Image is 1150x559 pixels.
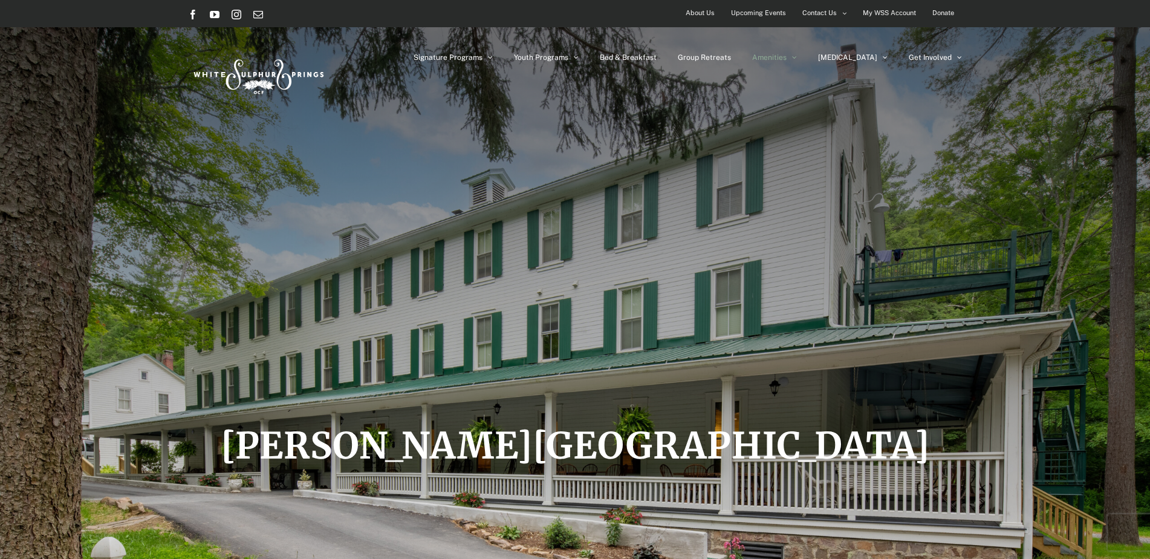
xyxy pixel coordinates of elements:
[188,46,327,103] img: White Sulphur Springs Logo
[752,54,787,61] span: Amenities
[909,54,952,61] span: Get Involved
[818,54,877,61] span: [MEDICAL_DATA]
[678,27,731,88] a: Group Retreats
[600,54,657,61] span: Bed & Breakfast
[210,10,219,19] a: YouTube
[752,27,797,88] a: Amenities
[909,27,962,88] a: Get Involved
[514,54,568,61] span: Youth Programs
[414,54,482,61] span: Signature Programs
[731,4,786,22] span: Upcoming Events
[414,27,493,88] a: Signature Programs
[802,4,837,22] span: Contact Us
[253,10,263,19] a: Email
[863,4,916,22] span: My WSS Account
[232,10,241,19] a: Instagram
[686,4,715,22] span: About Us
[600,27,657,88] a: Bed & Breakfast
[514,27,579,88] a: Youth Programs
[414,27,962,88] nav: Main Menu
[818,27,888,88] a: [MEDICAL_DATA]
[188,10,198,19] a: Facebook
[678,54,731,61] span: Group Retreats
[221,423,930,468] span: [PERSON_NAME][GEOGRAPHIC_DATA]
[932,4,954,22] span: Donate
